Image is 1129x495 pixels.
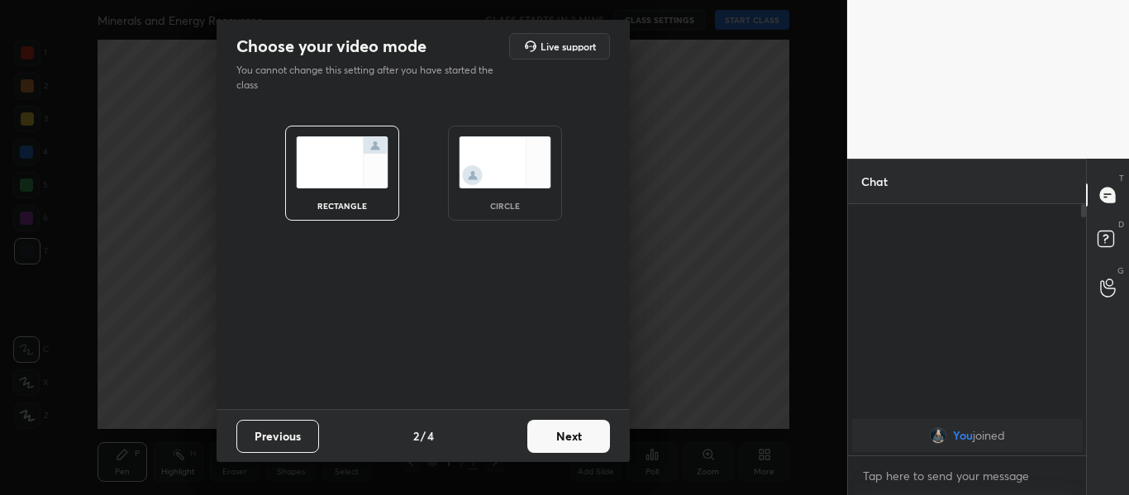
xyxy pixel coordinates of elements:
h4: 2 [413,427,419,445]
p: G [1117,264,1124,277]
p: T [1119,172,1124,184]
div: rectangle [309,202,375,210]
img: c61daafdcde14636ba7696175d98772d.jpg [930,427,946,444]
h4: / [421,427,426,445]
h5: Live support [541,41,596,51]
div: circle [472,202,538,210]
p: Chat [848,159,901,203]
p: D [1118,218,1124,231]
span: joined [973,429,1005,442]
img: circleScreenIcon.acc0effb.svg [459,136,551,188]
span: You [953,429,973,442]
img: normalScreenIcon.ae25ed63.svg [296,136,388,188]
button: Previous [236,420,319,453]
h2: Choose your video mode [236,36,426,57]
p: You cannot change this setting after you have started the class [236,63,504,93]
h4: 4 [427,427,434,445]
div: grid [848,416,1087,455]
button: Next [527,420,610,453]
